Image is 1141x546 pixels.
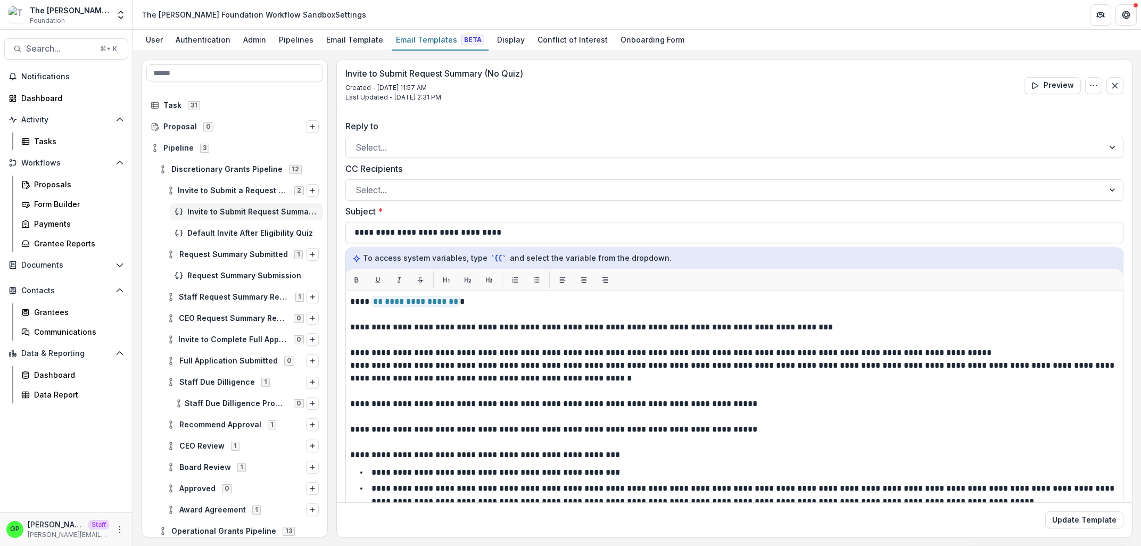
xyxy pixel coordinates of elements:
[294,314,304,322] span: 0
[322,32,387,47] div: Email Template
[493,32,529,47] div: Display
[493,30,529,51] a: Display
[222,484,232,493] span: 0
[162,331,323,348] div: Invite to Complete Full Application0Options
[4,89,128,107] a: Dashboard
[187,208,319,217] span: Invite to Submit Request Summary (No Quiz)
[162,480,323,497] div: Approved0Options
[554,271,571,288] button: Align left
[533,30,612,51] a: Conflict of Interest
[1085,77,1102,94] button: Options
[26,44,94,54] span: Search...
[162,374,323,391] div: Staff Due Dilligence1Options
[575,271,592,288] button: Align center
[348,271,365,288] button: Bold
[306,418,319,431] button: Options
[171,165,283,174] span: Discretionary Grants Pipeline
[178,335,287,344] span: Invite to Complete Full Application
[185,399,287,408] span: Staff Due Dilligence Programs Review
[142,30,167,51] a: User
[306,312,319,325] button: Options
[322,30,387,51] a: Email Template
[345,83,523,93] p: Created - [DATE] 11:57 AM
[178,186,288,195] span: Invite to Submit a Request Summary
[1106,77,1123,94] button: Close
[616,32,689,47] div: Onboarding Form
[179,293,289,302] span: Staff Request Summary Review
[306,291,319,303] button: Options
[142,9,366,20] div: The [PERSON_NAME] Foundation Workflow Sandbox Settings
[459,271,476,288] button: H2
[200,144,209,152] span: 3
[187,271,319,280] span: Request Summary Submission
[306,184,319,197] button: Options
[163,144,194,153] span: Pipeline
[162,459,323,476] div: Board Review1Options
[163,122,197,131] span: Proposal
[1024,77,1081,94] button: Preview
[345,93,523,102] p: Last Updated - [DATE] 2:31 PM
[28,530,109,540] p: [PERSON_NAME][EMAIL_ADDRESS][DOMAIN_NAME]
[412,271,429,288] button: Strikethrough
[294,186,304,195] span: 2
[306,397,319,410] button: Options
[146,118,323,135] div: Proposal0Options
[30,5,109,16] div: The [PERSON_NAME] Foundation Workflow Sandbox
[88,520,109,530] p: Staff
[179,357,278,366] span: Full Application Submitted
[1090,4,1111,26] button: Partners
[392,30,489,51] a: Email Templates Beta
[162,310,323,327] div: CEO Request Summary Review0Options
[481,271,498,288] button: H3
[28,519,84,530] p: [PERSON_NAME]
[284,357,294,365] span: 0
[261,378,270,386] span: 1
[275,30,318,51] a: Pipelines
[162,416,323,433] div: Recommend Approval1Options
[306,482,319,495] button: Options
[306,333,319,346] button: Options
[30,16,65,26] span: Foundation
[154,161,323,178] div: Discretionary Grants Pipeline12
[461,35,484,45] span: Beta
[17,323,128,341] a: Communications
[306,461,319,474] button: Options
[34,136,120,147] div: Tasks
[21,286,111,295] span: Contacts
[17,366,128,384] a: Dashboard
[187,229,319,238] span: Default Invite After Eligibility Quiz
[597,271,614,288] button: Align right
[170,203,323,220] div: Invite to Submit Request Summary (No Quiz)
[4,257,128,274] button: Open Documents
[34,198,120,210] div: Form Builder
[4,38,128,60] button: Search...
[4,345,128,362] button: Open Data & Reporting
[294,250,303,259] span: 1
[113,4,128,26] button: Open entity switcher
[179,314,287,323] span: CEO Request Summary Review
[4,154,128,171] button: Open Workflows
[295,293,304,301] span: 1
[352,252,1117,264] p: To access system variables, type and select the variable from the dropdown.
[170,267,323,284] div: Request Summary Submission
[163,101,181,110] span: Task
[188,101,200,110] span: 31
[306,440,319,452] button: Options
[179,484,216,493] span: Approved
[162,246,323,263] div: Request Summary Submitted1Options
[21,261,111,270] span: Documents
[17,176,128,193] a: Proposals
[154,523,323,540] div: Operational Grants Pipeline13
[4,282,128,299] button: Open Contacts
[34,389,120,400] div: Data Report
[146,97,323,114] div: Task31
[162,288,323,305] div: Staff Request Summary Review1Options
[239,30,270,51] a: Admin
[345,69,523,79] h3: Invite to Submit Request Summary (No Quiz)
[9,6,26,23] img: The Frist Foundation Workflow Sandbox
[1115,4,1137,26] button: Get Help
[283,527,295,535] span: 13
[171,32,235,47] div: Authentication
[306,503,319,516] button: Options
[34,369,120,380] div: Dashboard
